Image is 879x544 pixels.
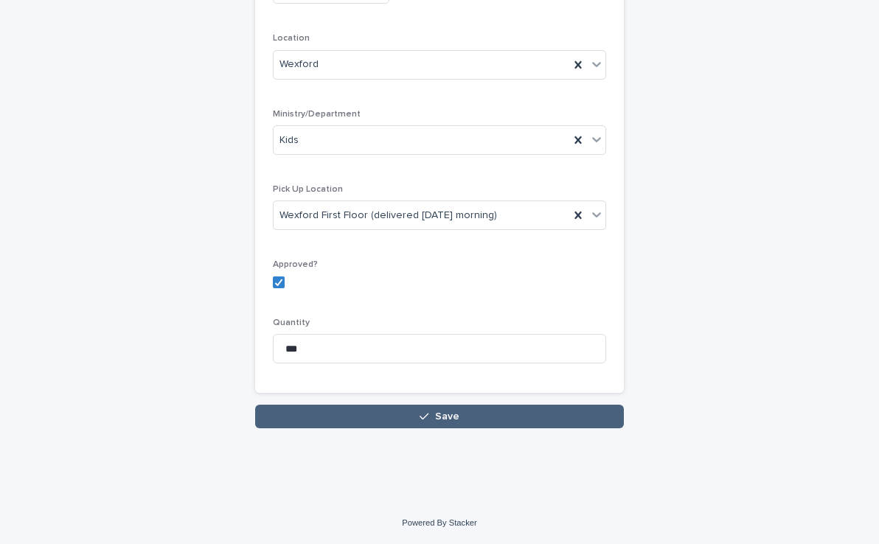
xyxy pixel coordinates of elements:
span: Wexford First Floor (delivered [DATE] morning) [279,208,497,223]
span: Pick Up Location [273,185,343,194]
span: Wexford [279,57,319,72]
span: Save [435,411,459,422]
span: Quantity [273,318,310,327]
span: Ministry/Department [273,110,361,119]
button: Save [255,405,624,428]
span: Kids [279,133,299,148]
a: Powered By Stacker [402,518,476,527]
span: Approved? [273,260,318,269]
span: Location [273,34,310,43]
